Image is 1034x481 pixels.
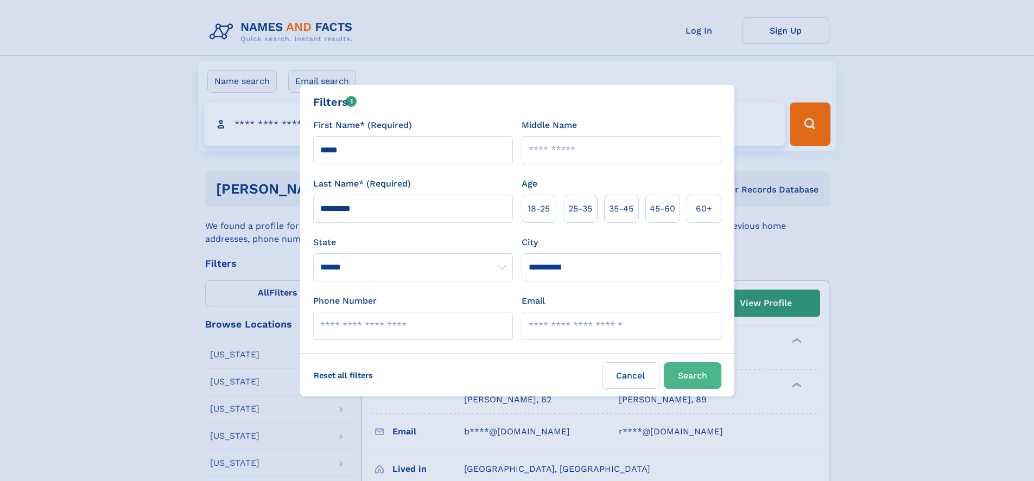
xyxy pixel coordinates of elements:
[313,94,357,110] div: Filters
[522,294,545,307] label: Email
[313,119,412,132] label: First Name* (Required)
[313,177,411,190] label: Last Name* (Required)
[568,202,592,215] span: 25‑35
[609,202,633,215] span: 35‑45
[664,362,721,389] button: Search
[313,294,377,307] label: Phone Number
[522,236,538,249] label: City
[602,362,659,389] label: Cancel
[696,202,712,215] span: 60+
[650,202,675,215] span: 45‑60
[307,362,380,388] label: Reset all filters
[313,236,513,249] label: State
[528,202,550,215] span: 18‑25
[522,177,537,190] label: Age
[522,119,577,132] label: Middle Name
